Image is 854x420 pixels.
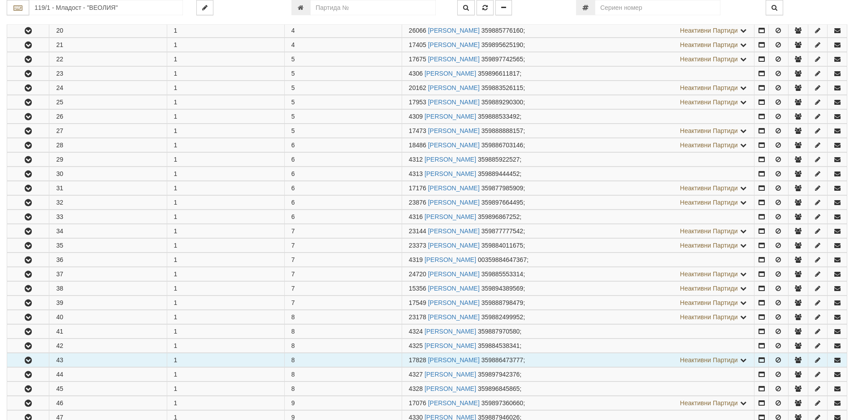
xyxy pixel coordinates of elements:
span: 5 [291,56,295,63]
span: 359885922527 [478,156,520,163]
span: Партида № [409,56,426,63]
span: 359888888157 [481,127,523,134]
a: [PERSON_NAME] [428,199,480,206]
span: 8 [291,385,295,392]
span: Неактивни Партиди [680,127,738,134]
td: ; [402,296,754,310]
td: ; [402,368,754,381]
a: [PERSON_NAME] [425,113,476,120]
td: 1 [167,24,284,38]
span: 8 [291,371,295,378]
span: Партида № [409,41,426,48]
td: ; [402,95,754,109]
td: 26 [49,110,167,124]
a: [PERSON_NAME] [425,385,476,392]
td: ; [402,67,754,81]
span: Партида № [409,242,426,249]
a: [PERSON_NAME] [428,127,480,134]
td: ; [402,52,754,66]
span: 359895625190 [481,41,523,48]
td: 32 [49,196,167,210]
td: 1 [167,181,284,195]
a: [PERSON_NAME] [425,170,476,177]
td: 1 [167,110,284,124]
span: 5 [291,113,295,120]
span: Партида № [409,141,426,149]
a: [PERSON_NAME] [425,213,476,220]
td: ; [402,396,754,410]
span: 6 [291,199,295,206]
td: 1 [167,210,284,224]
td: 27 [49,124,167,138]
a: [PERSON_NAME] [428,27,480,34]
span: 359882499952 [481,313,523,321]
span: 359897664495 [481,199,523,206]
span: 8 [291,356,295,364]
span: 7 [291,242,295,249]
td: ; [402,224,754,238]
td: ; [402,81,754,95]
span: Неактивни Партиди [680,242,738,249]
td: ; [402,24,754,38]
td: 39 [49,296,167,310]
span: 4 [291,41,295,48]
td: 1 [167,153,284,167]
span: 5 [291,99,295,106]
span: Неактивни Партиди [680,41,738,48]
td: ; [402,181,754,195]
span: Партида № [409,156,423,163]
span: 359897742565 [481,56,523,63]
a: [PERSON_NAME] [425,256,476,263]
span: 359896867252 [478,213,520,220]
td: 1 [167,310,284,324]
span: Партида № [409,27,426,34]
span: Партида № [409,70,423,77]
span: Партида № [409,127,426,134]
span: 5 [291,127,295,134]
td: 37 [49,267,167,281]
td: 22 [49,52,167,66]
td: 28 [49,138,167,152]
td: 38 [49,282,167,296]
td: ; [402,210,754,224]
td: 1 [167,95,284,109]
td: ; [402,282,754,296]
td: 24 [49,81,167,95]
span: Партида № [409,184,426,192]
span: 359889444452 [478,170,520,177]
span: Партида № [409,113,423,120]
span: Партида № [409,199,426,206]
span: 5 [291,84,295,91]
a: [PERSON_NAME] [428,285,480,292]
a: [PERSON_NAME] [428,399,480,407]
span: 359887970580 [478,328,520,335]
span: Партида № [409,256,423,263]
td: 1 [167,396,284,410]
span: Неактивни Партиди [680,299,738,306]
span: Неактивни Партиди [680,356,738,364]
span: 359885553314 [481,270,523,278]
a: [PERSON_NAME] [428,299,480,306]
td: 1 [167,325,284,339]
td: ; [402,38,754,52]
a: [PERSON_NAME] [428,356,480,364]
span: Неактивни Партиди [680,313,738,321]
span: 8 [291,328,295,335]
span: 359888798479 [481,299,523,306]
span: 7 [291,227,295,235]
td: ; [402,124,754,138]
span: Партида № [409,342,423,349]
span: 00359884647367 [478,256,527,263]
td: 1 [167,81,284,95]
span: 6 [291,184,295,192]
td: ; [402,325,754,339]
td: 1 [167,224,284,238]
a: [PERSON_NAME] [425,342,476,349]
td: 31 [49,181,167,195]
span: 359886703146 [481,141,523,149]
a: [PERSON_NAME] [428,84,480,91]
td: ; [402,339,754,353]
span: Партида № [409,356,426,364]
td: ; [402,110,754,124]
span: 9 [291,399,295,407]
